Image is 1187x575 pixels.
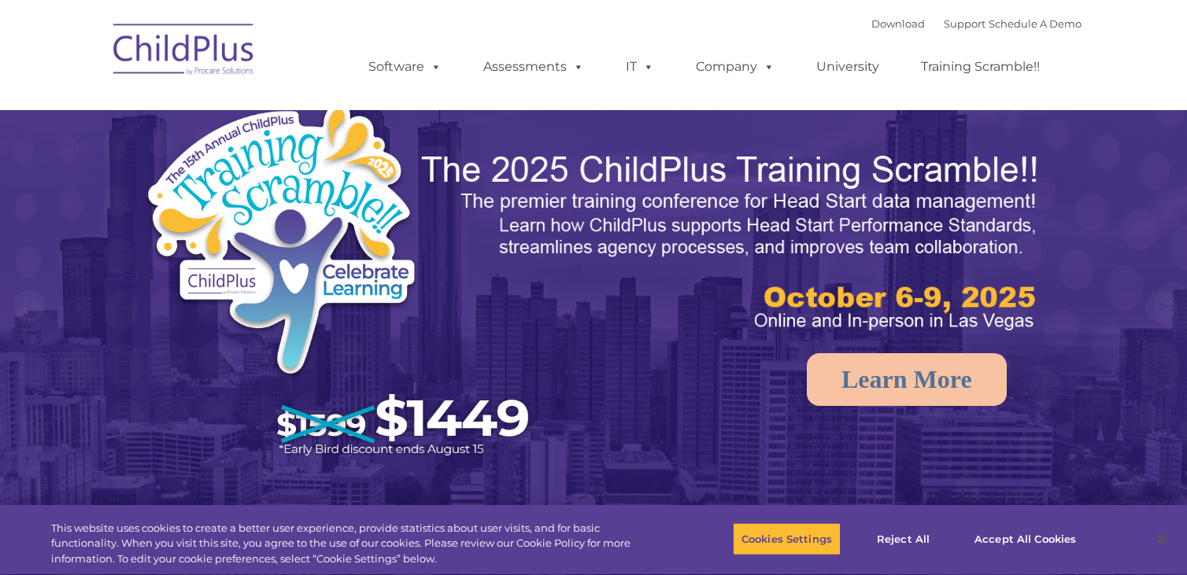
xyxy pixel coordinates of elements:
[905,51,1056,83] a: Training Scramble!!
[105,13,263,91] img: ChildPlus by Procare Solutions
[1144,522,1179,556] button: Close
[871,17,1082,30] font: |
[610,51,670,83] a: IT
[219,104,267,116] span: Last name
[989,17,1082,30] a: Schedule A Demo
[219,168,286,180] span: Phone number
[801,51,895,83] a: University
[871,17,925,30] a: Download
[680,51,790,83] a: Company
[353,51,457,83] a: Software
[51,521,653,567] div: This website uses cookies to create a better user experience, provide statistics about user visit...
[966,522,1085,555] button: Accept All Cookies
[807,353,1007,406] a: Learn More
[854,522,952,555] button: Reject All
[468,51,600,83] a: Assessments
[944,17,985,30] a: Support
[733,522,841,555] button: Cookies Settings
